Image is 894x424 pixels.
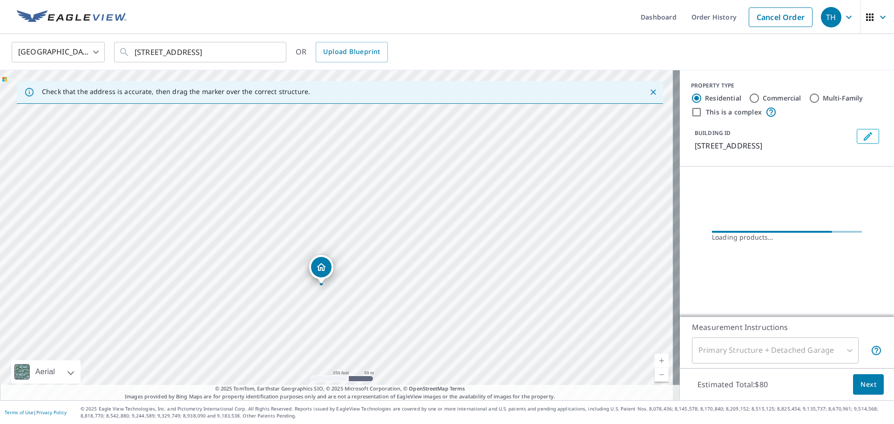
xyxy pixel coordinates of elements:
p: [STREET_ADDRESS] [695,140,853,151]
p: Check that the address is accurate, then drag the marker over the correct structure. [42,87,310,96]
a: OpenStreetMap [409,385,448,392]
label: Commercial [763,94,801,103]
button: Next [853,374,884,395]
img: EV Logo [17,10,127,24]
span: © 2025 TomTom, Earthstar Geographics SIO, © 2025 Microsoft Corporation, © [215,385,465,393]
button: Edit building 1 [857,129,879,144]
div: OR [296,42,388,62]
input: Search by address or latitude-longitude [135,39,267,65]
div: Loading products… [712,233,862,242]
div: Dropped pin, building 1, Residential property, 674 N Montego St Nixa, MO 65714 [309,255,333,284]
div: Aerial [33,360,58,384]
button: Close [647,86,659,98]
p: | [5,410,67,415]
p: BUILDING ID [695,129,731,137]
p: Measurement Instructions [692,322,882,333]
a: Terms [450,385,465,392]
a: Current Level 17, Zoom Out [655,368,669,382]
label: Residential [705,94,741,103]
p: © 2025 Eagle View Technologies, Inc. and Pictometry International Corp. All Rights Reserved. Repo... [81,405,889,419]
a: Privacy Policy [36,409,67,416]
span: Upload Blueprint [323,46,380,58]
label: This is a complex [706,108,762,117]
a: Terms of Use [5,409,34,416]
a: Current Level 17, Zoom In [655,354,669,368]
span: Your report will include the primary structure and a detached garage if one exists. [871,345,882,356]
a: Cancel Order [749,7,813,27]
label: Multi-Family [823,94,863,103]
p: Estimated Total: $80 [690,374,775,395]
div: [GEOGRAPHIC_DATA] [12,39,105,65]
div: Primary Structure + Detached Garage [692,337,859,363]
span: Next [860,379,876,390]
div: TH [821,7,841,27]
div: Aerial [11,360,81,384]
div: PROPERTY TYPE [691,81,883,90]
a: Upload Blueprint [316,42,387,62]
